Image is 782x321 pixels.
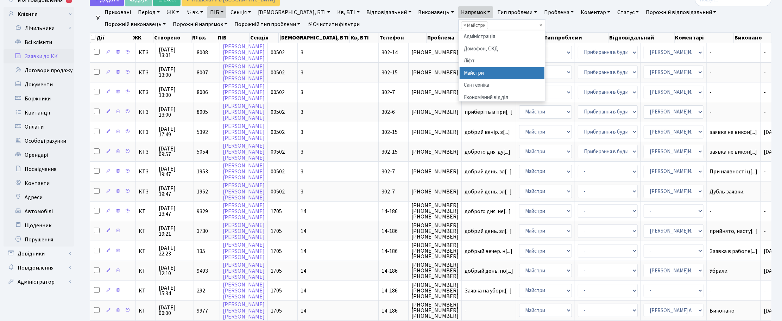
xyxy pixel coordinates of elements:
[4,134,74,148] a: Особові рахунки
[271,247,282,255] span: 1705
[710,148,757,156] span: заявка не викон[...]
[271,128,285,136] span: 00502
[710,227,758,235] span: прийнято, насту[...]
[381,267,398,275] span: 14-186
[197,69,208,76] span: 8007
[4,63,74,78] a: Договори продажу
[411,302,459,319] span: [PHONE_NUMBER] [PHONE_NUMBER] [PHONE_NUMBER]
[710,288,758,294] span: -
[411,70,459,75] span: [PHONE_NUMBER]
[764,287,766,295] span: -
[460,55,545,67] li: Ліфт
[710,168,757,175] span: При наявності ц[...]
[764,168,766,175] span: -
[643,6,719,18] a: Порожній відповідальний
[197,168,208,175] span: 1953
[381,287,398,295] span: 14-186
[159,226,191,237] span: [DATE] 19:21
[465,287,512,295] span: Заявка на уборк[...]
[139,129,153,135] span: КТ3
[764,208,766,215] span: -
[223,43,265,62] a: [PERSON_NAME][PERSON_NAME][PERSON_NAME]
[159,265,191,276] span: [DATE] 12:10
[4,7,74,21] a: Клієнти
[710,70,758,75] span: -
[301,49,303,56] span: 3
[301,148,303,156] span: 3
[223,261,265,281] a: [PERSON_NAME][PERSON_NAME][PERSON_NAME]
[4,233,74,247] a: Порушення
[4,120,74,134] a: Оплати
[301,88,303,96] span: 3
[139,308,153,314] span: КТ
[232,18,303,30] a: Порожній тип проблеми
[710,308,758,314] span: Виконано
[271,49,285,56] span: 00502
[197,188,208,196] span: 1952
[381,168,395,175] span: 302-7
[301,307,306,315] span: 14
[139,50,153,55] span: КТ3
[4,190,74,204] a: Адреси
[764,148,781,156] span: [DATE]
[710,268,758,274] span: Убрали.
[411,149,459,155] span: [PHONE_NUMBER]
[271,188,285,196] span: 00502
[159,47,191,58] span: [DATE] 13:01
[271,287,282,295] span: 1705
[411,129,459,135] span: [PHONE_NUMBER]
[465,148,510,156] span: доброго дня. ду[...]
[411,109,459,115] span: [PHONE_NUMBER]
[411,223,459,240] span: [PHONE_NUMBER] [PHONE_NUMBER] [PHONE_NUMBER]
[381,128,398,136] span: 302-15
[541,6,576,18] a: Проблема
[223,63,265,82] a: [PERSON_NAME][PERSON_NAME][PERSON_NAME]
[710,209,758,214] span: -
[197,287,205,295] span: 292
[381,49,398,56] span: 302-14
[334,6,362,18] a: Кв, БТІ
[4,275,74,289] a: Адміністратор
[301,208,306,215] span: 14
[411,89,459,95] span: [PHONE_NUMBER]
[4,78,74,92] a: Документи
[159,305,191,316] span: [DATE] 00:00
[4,35,74,49] a: Всі клієнти
[153,33,191,43] th: Створено
[764,267,781,275] span: [DATE]
[197,307,208,315] span: 9977
[159,245,191,257] span: [DATE] 22:23
[381,69,398,76] span: 302-15
[465,247,512,255] span: добрый вечер. н[...]
[271,307,282,315] span: 1705
[381,88,395,96] span: 302-7
[411,50,459,55] span: [PHONE_NUMBER]
[197,108,208,116] span: 8005
[350,33,379,43] th: Кв, БТІ
[223,162,265,181] a: [PERSON_NAME][PERSON_NAME][PERSON_NAME]
[301,128,303,136] span: 3
[207,6,226,18] a: ПІБ
[197,88,208,96] span: 8006
[764,128,781,136] span: [DATE]
[228,6,254,18] a: Секція
[197,208,208,215] span: 9329
[465,208,511,215] span: доброго дня. не[...]
[710,109,758,115] span: -
[4,261,74,275] a: Повідомлення
[271,88,285,96] span: 00502
[461,21,488,29] li: Майстри
[223,122,265,142] a: [PERSON_NAME][PERSON_NAME][PERSON_NAME]
[159,205,191,217] span: [DATE] 13:47
[764,227,766,235] span: -
[170,18,230,30] a: Порожній напрямок
[675,33,734,43] th: Коментарі
[197,128,208,136] span: 5392
[197,49,208,56] span: 8008
[4,106,74,120] a: Квитанції
[465,308,513,314] span: -
[197,148,208,156] span: 5054
[465,188,512,196] span: добрий день. зл[...]
[4,162,74,176] a: Посвідчення
[411,242,459,259] span: [PHONE_NUMBER] [PHONE_NUMBER] [PHONE_NUMBER]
